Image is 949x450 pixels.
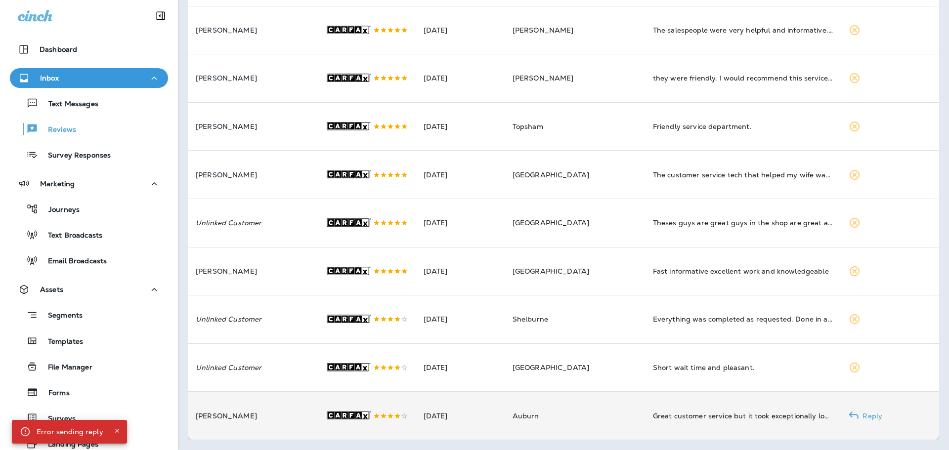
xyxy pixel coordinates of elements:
[10,356,168,377] button: File Manager
[653,73,833,83] div: they were friendly. I would recommend this service shop to my friends and family.
[10,68,168,88] button: Inbox
[147,6,174,26] button: Collapse Sidebar
[416,102,505,151] td: [DATE]
[513,411,539,420] span: Auburn
[39,389,70,398] p: Forms
[10,93,168,114] button: Text Messages
[416,247,505,295] td: [DATE]
[10,250,168,271] button: Email Broadcasts
[10,40,168,59] button: Dashboard
[513,170,589,179] span: [GEOGRAPHIC_DATA]
[38,125,76,135] p: Reviews
[10,174,168,194] button: Marketing
[10,224,168,245] button: Text Broadcasts
[40,45,77,53] p: Dashboard
[10,199,168,219] button: Journeys
[196,412,309,420] p: [PERSON_NAME]
[10,144,168,165] button: Survey Responses
[38,231,102,241] p: Text Broadcasts
[196,315,309,323] p: Unlinked Customer
[653,314,833,324] div: Everything was completed as requested. Done in a timely way as promised
[196,26,309,34] p: [PERSON_NAME]
[37,423,103,441] div: Error sending reply
[513,74,574,82] span: [PERSON_NAME]
[653,122,833,131] div: Friendly service department.
[10,330,168,351] button: Templates
[416,392,505,440] td: [DATE]
[111,425,123,437] button: Close
[10,408,168,428] button: Surveys
[653,25,833,35] div: The salespeople were very helpful and informative. They didn't try to tell me my car needed thous...
[416,199,505,247] td: [DATE]
[196,219,309,227] p: Unlinked Customer
[40,286,63,293] p: Assets
[38,337,83,347] p: Templates
[38,363,92,372] p: File Manager
[513,363,589,372] span: [GEOGRAPHIC_DATA]
[39,205,80,215] p: Journeys
[653,411,833,421] div: Great customer service but it took exceptionally long to mount 4 tires(2hours).
[38,151,111,161] p: Survey Responses
[416,295,505,344] td: [DATE]
[196,74,309,82] p: [PERSON_NAME]
[196,364,309,371] p: Unlinked Customer
[196,267,309,275] p: [PERSON_NAME]
[38,414,76,424] p: Surveys
[416,6,505,54] td: [DATE]
[196,123,309,130] p: [PERSON_NAME]
[39,100,98,109] p: Text Messages
[513,267,589,276] span: [GEOGRAPHIC_DATA]
[653,218,833,228] div: Theses guys are great guys in the shop are great and terry is the man
[196,171,309,179] p: [PERSON_NAME]
[859,412,882,420] p: Reply
[40,74,59,82] p: Inbox
[10,280,168,299] button: Assets
[38,440,98,450] p: Landing Pages
[10,304,168,326] button: Segments
[10,119,168,139] button: Reviews
[416,343,505,392] td: [DATE]
[513,26,574,35] span: [PERSON_NAME]
[653,363,833,372] div: Short wait time and pleasant.
[10,382,168,403] button: Forms
[653,266,833,276] div: Fast informative excellent work and knowledgeable
[513,315,548,324] span: Shelburne
[416,151,505,199] td: [DATE]
[513,218,589,227] span: [GEOGRAPHIC_DATA]
[40,180,75,188] p: Marketing
[653,170,833,180] div: The customer service tech that helped my wife was superlative. One wanted to charge her more than...
[513,122,543,131] span: Topsham
[38,311,83,321] p: Segments
[38,257,107,266] p: Email Broadcasts
[416,54,505,103] td: [DATE]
